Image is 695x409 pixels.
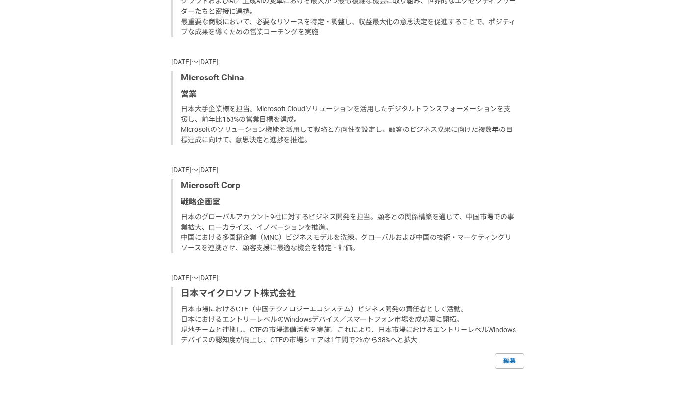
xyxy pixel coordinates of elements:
[181,287,516,300] p: 日本マイクロソフト株式会社
[181,88,516,100] p: 営業
[181,212,516,253] p: 日本のグローバルアカウント9社に対するビジネス開発を担当。顧客との関係構築を通じて、中国市場での事業拡大、ローカライズ、イノベーションを推進。 中国における多国籍企業（MNC）ビジネスモデルを洗...
[171,165,524,175] p: [DATE]〜[DATE]
[181,71,516,84] p: Microsoft China
[171,273,524,283] p: [DATE]〜[DATE]
[495,353,524,369] a: 編集
[181,104,516,145] p: 日本大手企業様を担当。Microsoft Cloudソリューションを活用したデジタルトランスフォーメーションを支援し、前年比163%の営業目標を達成。 Microsoftのソリューション機能を活...
[171,57,524,67] p: [DATE]〜[DATE]
[181,179,516,192] p: Microsoft Corp
[181,304,516,345] p: 日本市場におけるCTE（中国テクノロジーエコシステム）ビジネス開発の責任者として活動。 日本におけるエントリーレベルのWindowsデバイス／スマートフォン市場を成功裏に開拓。 現地チームと連携...
[181,196,516,208] p: 戦略企画室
